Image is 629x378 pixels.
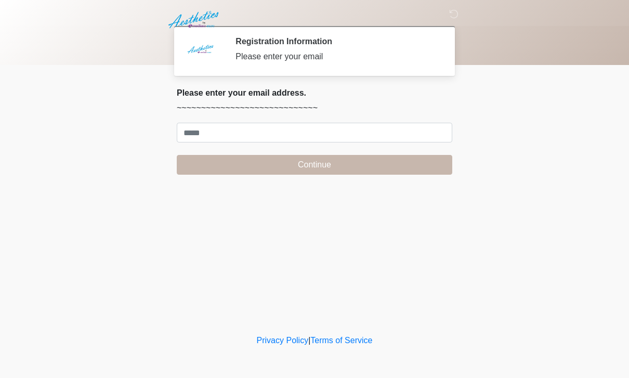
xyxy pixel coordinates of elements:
img: Agent Avatar [185,36,216,68]
button: Continue [177,155,452,175]
h2: Registration Information [235,36,437,46]
p: ~~~~~~~~~~~~~~~~~~~~~~~~~~~~~ [177,102,452,114]
a: | [308,336,310,345]
div: Please enter your email [235,50,437,63]
a: Privacy Policy [257,336,309,345]
img: Aesthetics by Emediate Cure Logo [166,8,223,32]
a: Terms of Service [310,336,372,345]
h2: Please enter your email address. [177,88,452,98]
